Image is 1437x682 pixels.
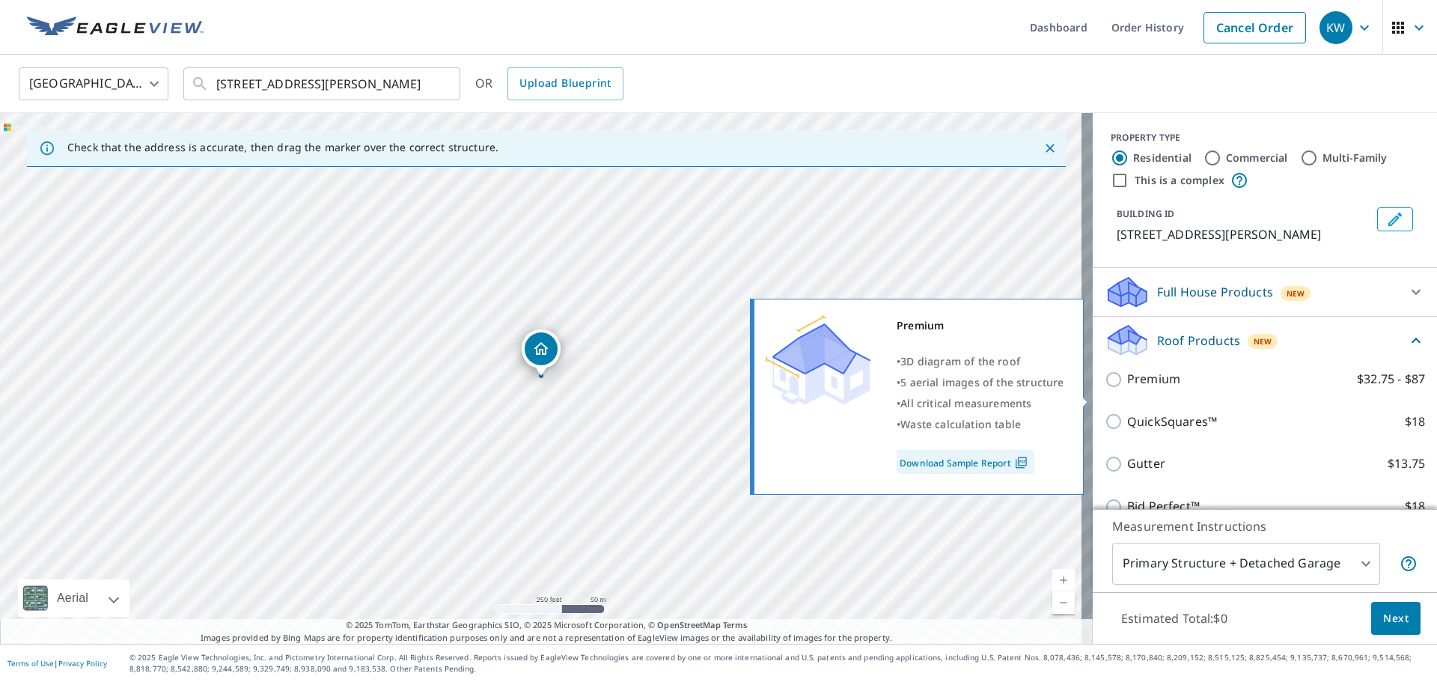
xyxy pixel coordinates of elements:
[900,375,1064,389] span: 5 aerial images of the structure
[1319,11,1352,44] div: KW
[1388,454,1425,473] p: $13.75
[1135,173,1224,188] label: This is a complex
[1405,497,1425,516] p: $18
[897,351,1064,372] div: •
[1405,412,1425,431] p: $18
[1052,591,1075,614] a: Current Level 17, Zoom Out
[1127,412,1217,431] p: QuickSquares™
[216,63,430,105] input: Search by address or latitude-longitude
[7,659,107,668] p: |
[1400,555,1418,573] span: Your report will include the primary structure and a detached garage if one exists.
[897,372,1064,393] div: •
[1322,150,1388,165] label: Multi-Family
[1226,150,1288,165] label: Commercial
[52,579,93,617] div: Aerial
[723,619,748,630] a: Terms
[1287,287,1305,299] span: New
[1133,150,1192,165] label: Residential
[129,652,1430,675] p: © 2025 Eagle View Technologies, Inc. and Pictometry International Corp. All Rights Reserved. Repo...
[1254,335,1272,347] span: New
[900,396,1031,410] span: All critical measurements
[900,417,1021,431] span: Waste calculation table
[1105,274,1425,310] div: Full House ProductsNew
[1157,332,1240,350] p: Roof Products
[1052,569,1075,591] a: Current Level 17, Zoom In
[18,579,129,617] div: Aerial
[1040,138,1060,158] button: Close
[1203,12,1306,43] a: Cancel Order
[1383,609,1409,628] span: Next
[766,315,870,405] img: Premium
[1109,602,1239,635] p: Estimated Total: $0
[1011,456,1031,469] img: Pdf Icon
[1127,454,1165,473] p: Gutter
[19,63,168,105] div: [GEOGRAPHIC_DATA]
[1112,543,1380,585] div: Primary Structure + Detached Garage
[1105,323,1425,358] div: Roof ProductsNew
[1357,370,1425,389] p: $32.75 - $87
[58,658,107,669] a: Privacy Policy
[522,329,561,376] div: Dropped pin, building 1, Residential property, 35 Manning Cove Rd Ballston Spa, NY 12020
[1127,370,1180,389] p: Premium
[1111,131,1419,144] div: PROPERTY TYPE
[346,619,748,632] span: © 2025 TomTom, Earthstar Geographics SIO, © 2025 Microsoft Corporation, ©
[1117,207,1174,220] p: BUILDING ID
[1371,602,1421,636] button: Next
[1157,283,1273,301] p: Full House Products
[897,315,1064,336] div: Premium
[507,67,623,100] a: Upload Blueprint
[27,16,204,39] img: EV Logo
[519,74,611,93] span: Upload Blueprint
[67,141,498,154] p: Check that the address is accurate, then drag the marker over the correct structure.
[897,414,1064,435] div: •
[1127,497,1200,516] p: Bid Perfect™
[897,393,1064,414] div: •
[7,658,54,669] a: Terms of Use
[897,450,1034,474] a: Download Sample Report
[657,619,720,630] a: OpenStreetMap
[900,354,1020,368] span: 3D diagram of the roof
[1117,225,1371,243] p: [STREET_ADDRESS][PERSON_NAME]
[475,67,623,100] div: OR
[1377,207,1413,231] button: Edit building 1
[1112,517,1418,535] p: Measurement Instructions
